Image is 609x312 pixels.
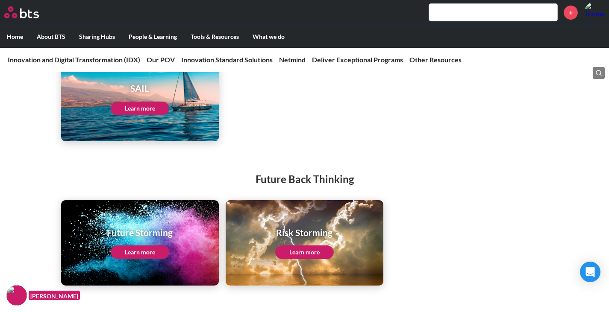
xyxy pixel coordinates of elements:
[181,55,273,64] a: Innovation Standard Solutions
[29,291,80,300] figcaption: [PERSON_NAME]
[4,6,39,18] img: BTS Logo
[8,55,140,64] a: Innovation and Digital Transformation (IDX)
[147,55,175,64] a: Our POV
[122,26,184,48] label: People & Learning
[111,82,169,94] h1: SAIL
[107,226,173,239] h1: Future Storming
[409,55,462,64] a: Other Resources
[275,226,334,239] h1: Risk Storming
[6,285,27,306] img: F
[312,55,403,64] a: Deliver Exceptional Programs
[246,26,291,48] label: What we do
[584,2,605,23] a: Profile
[564,6,578,20] a: +
[111,102,169,115] a: Learn more
[30,26,72,48] label: About BTS
[275,245,334,259] a: Learn more
[4,6,55,18] a: Go home
[72,26,122,48] label: Sharing Hubs
[580,262,600,282] div: Open Intercom Messenger
[184,26,246,48] label: Tools & Resources
[279,55,306,64] a: Netmind
[584,2,605,23] img: Thoma Ali
[111,245,169,259] a: Learn more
